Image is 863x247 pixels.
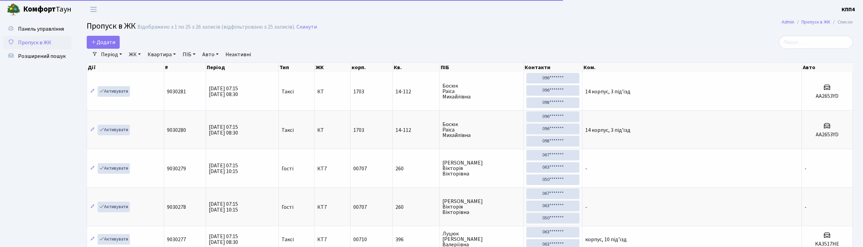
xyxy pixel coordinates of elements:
span: - [585,165,587,172]
th: # [164,63,206,72]
a: Активувати [98,86,130,97]
h5: AA2653YD [805,132,850,138]
a: Admin [782,18,794,26]
b: КПП4 [842,6,855,13]
span: 9030281 [167,88,186,95]
span: Гості [282,204,293,210]
span: 9030280 [167,126,186,134]
th: Період [206,63,279,72]
a: Активувати [98,234,130,245]
span: 260 [395,204,437,210]
span: Пропуск в ЖК [87,20,136,32]
span: 00707 [353,165,367,172]
img: logo.png [7,3,20,16]
span: Босюк Раїса Михайлівна [442,83,521,99]
span: [PERSON_NAME] Вікторія Вікторівна [442,199,521,215]
span: КТ [317,89,348,94]
span: - [585,203,587,211]
a: КПП4 [842,5,855,14]
nav: breadcrumb [772,15,863,29]
b: Комфорт [23,4,56,15]
th: Ком. [583,63,802,72]
span: Таксі [282,237,294,242]
th: Тип [279,63,315,72]
a: Пропуск в ЖК [801,18,830,26]
span: Таксі [282,127,294,133]
span: 00707 [353,203,367,211]
span: 14 корпус, 3 під'їзд [585,88,630,95]
span: 9030277 [167,236,186,243]
th: Авто [802,63,853,72]
a: Розширений пошук [3,49,71,63]
a: Активувати [98,163,130,174]
span: [PERSON_NAME] Вікторія Вікторівна [442,160,521,176]
th: Контакти [524,63,583,72]
span: КТ7 [317,166,348,171]
span: КТ7 [317,204,348,210]
a: Період [98,49,125,60]
span: Панель управління [18,25,64,33]
span: - [805,165,807,172]
a: ПІБ [180,49,198,60]
span: Додати [91,38,115,46]
span: [DATE] 07:15 [DATE] 08:30 [209,123,238,137]
span: 9030278 [167,203,186,211]
span: [DATE] 07:15 [DATE] 10:15 [209,200,238,214]
span: Пропуск в ЖК [18,39,51,46]
span: Босюк Раїса Михайлівна [442,122,521,138]
span: КТ7 [317,237,348,242]
a: Пропуск в ЖК [3,36,71,49]
a: Активувати [98,202,130,212]
th: Дії [87,63,164,72]
a: ЖК [126,49,143,60]
span: 14-112 [395,127,437,133]
span: 00710 [353,236,367,243]
a: Додати [87,36,120,49]
a: Панель управління [3,22,71,36]
span: 14-112 [395,89,437,94]
th: ПІБ [440,63,524,72]
span: Таксі [282,89,294,94]
th: Кв. [393,63,440,72]
th: ЖК [315,63,351,72]
span: 14 корпус, 3 під'їзд [585,126,630,134]
th: корп. [351,63,393,72]
span: - [805,203,807,211]
span: Гості [282,166,293,171]
a: Скинути [297,24,317,30]
span: [DATE] 07:15 [DATE] 08:30 [209,233,238,246]
span: [DATE] 07:15 [DATE] 08:30 [209,85,238,98]
span: 1703 [353,88,364,95]
span: 1703 [353,126,364,134]
input: Пошук... [779,36,853,49]
li: Список [830,18,853,26]
h5: AA2653YD [805,93,850,99]
span: корпус, 10 під'їзд [585,236,627,243]
a: Квартира [145,49,179,60]
button: Переключити навігацію [85,4,102,15]
a: Активувати [98,125,130,135]
span: КТ [317,127,348,133]
span: Розширений пошук [18,52,66,60]
span: [DATE] 07:15 [DATE] 10:15 [209,162,238,175]
span: 396 [395,237,437,242]
span: Таун [23,4,71,15]
span: 260 [395,166,437,171]
a: Авто [200,49,221,60]
a: Неактивні [223,49,254,60]
span: 9030279 [167,165,186,172]
div: Відображено з 1 по 25 з 26 записів (відфільтровано з 25 записів). [137,24,295,30]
